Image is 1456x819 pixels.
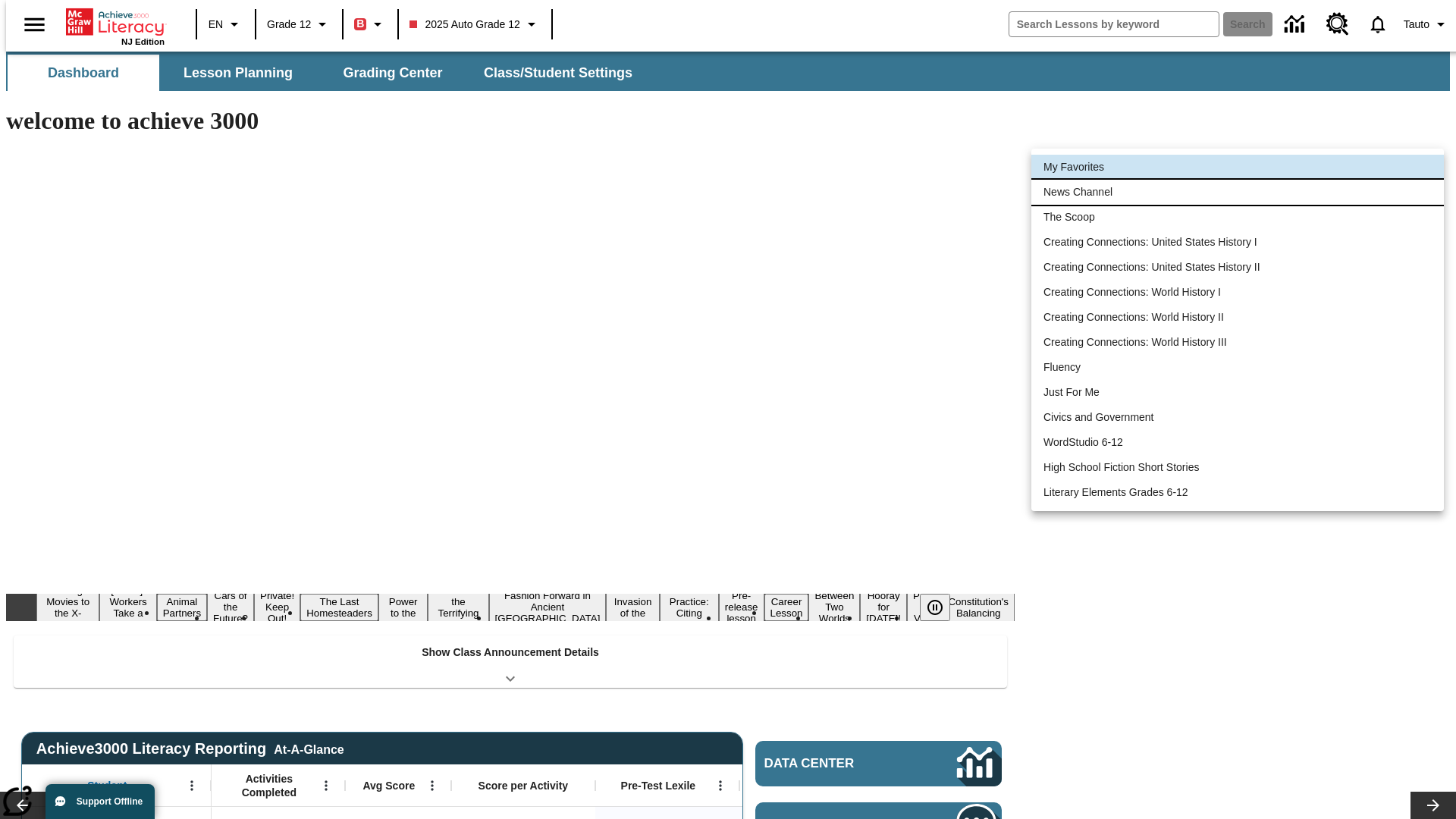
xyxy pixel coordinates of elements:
li: Creating Connections: United States History I [1031,230,1444,255]
li: The Scoop [1031,205,1444,230]
li: News Channel [1031,180,1444,205]
li: High School Fiction Short Stories [1031,455,1444,480]
li: Civics and Government [1031,405,1444,430]
li: My Favorites [1031,155,1444,180]
li: Just For Me [1031,380,1444,405]
li: Fluency [1031,355,1444,380]
li: WordStudio 6-12 [1031,430,1444,455]
li: Creating Connections: United States History II [1031,255,1444,280]
li: Literary Elements Grades 6-12 [1031,480,1444,505]
li: Creating Connections: World History I [1031,280,1444,305]
li: Creating Connections: World History II [1031,305,1444,330]
li: Creating Connections: World History III [1031,330,1444,355]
